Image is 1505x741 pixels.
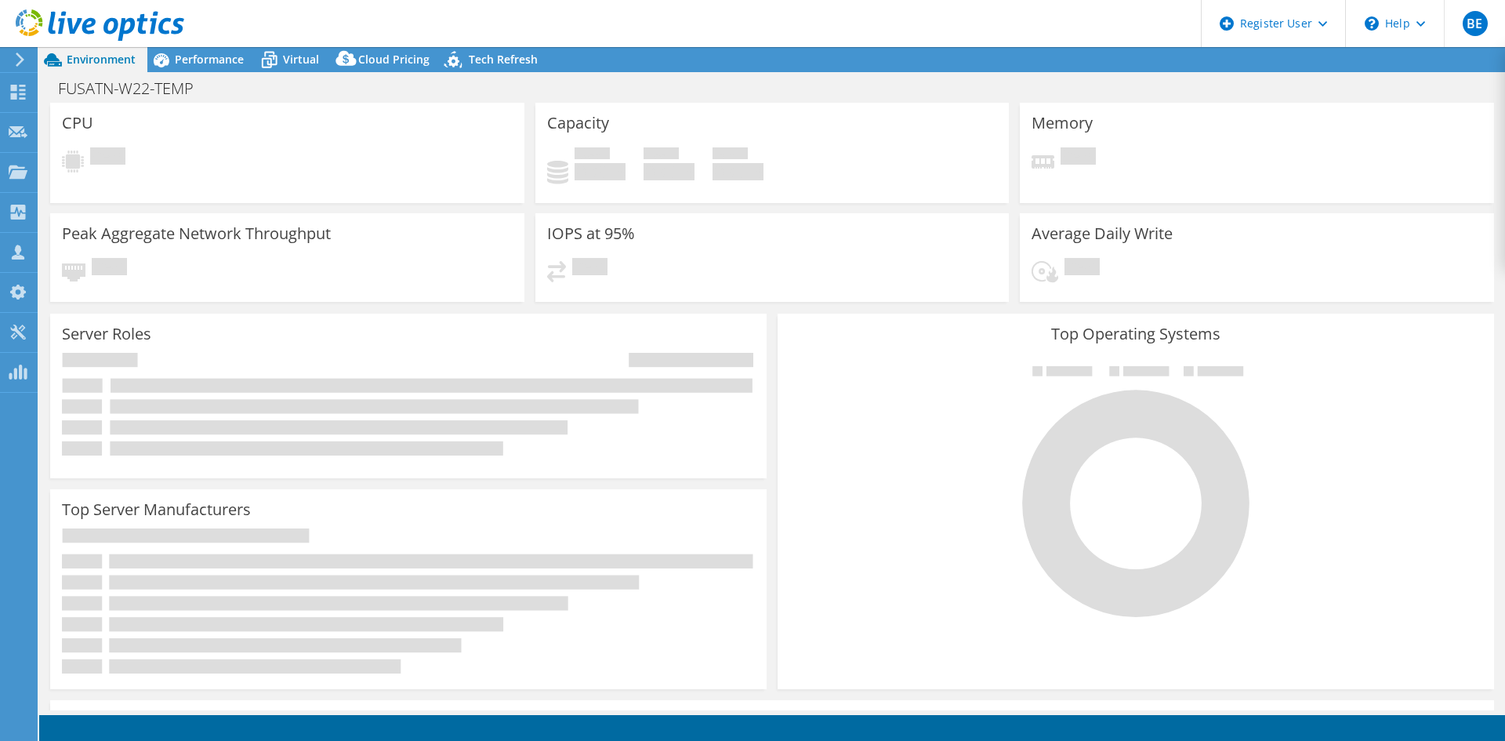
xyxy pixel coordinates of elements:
[283,52,319,67] span: Virtual
[1365,16,1379,31] svg: \n
[572,258,607,279] span: Pending
[1463,11,1488,36] span: BE
[67,52,136,67] span: Environment
[1061,147,1096,169] span: Pending
[1032,225,1173,242] h3: Average Daily Write
[575,147,610,163] span: Used
[789,325,1482,343] h3: Top Operating Systems
[713,147,748,163] span: Total
[547,225,635,242] h3: IOPS at 95%
[713,163,763,180] h4: 0 GiB
[62,114,93,132] h3: CPU
[644,163,694,180] h4: 0 GiB
[62,225,331,242] h3: Peak Aggregate Network Throughput
[358,52,430,67] span: Cloud Pricing
[547,114,609,132] h3: Capacity
[644,147,679,163] span: Free
[62,325,151,343] h3: Server Roles
[175,52,244,67] span: Performance
[1032,114,1093,132] h3: Memory
[90,147,125,169] span: Pending
[92,258,127,279] span: Pending
[51,80,218,97] h1: FUSATN-W22-TEMP
[575,163,626,180] h4: 0 GiB
[469,52,538,67] span: Tech Refresh
[1064,258,1100,279] span: Pending
[62,501,251,518] h3: Top Server Manufacturers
